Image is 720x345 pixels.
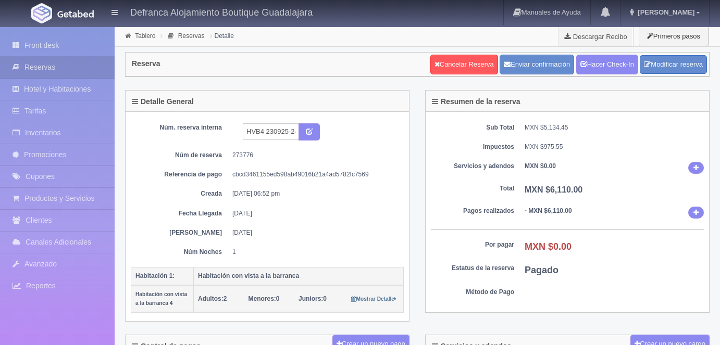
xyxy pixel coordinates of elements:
a: Mostrar Detalle [351,295,396,302]
dd: MXN $975.55 [525,143,704,151]
dt: Estatus de la reserva [431,264,514,273]
b: Habitación 1: [135,272,175,279]
dd: [DATE] 06:52 pm [232,189,396,198]
small: Mostrar Detalle [351,296,396,302]
small: Habitación con vista a la barranca 4 [135,291,187,306]
a: Cancelar Reserva [430,55,498,74]
button: Primeros pasos [639,26,709,46]
dt: Núm de reserva [139,151,222,160]
h4: Reserva [132,60,160,68]
dt: Servicios y adendos [431,162,514,171]
a: Reservas [178,32,205,40]
dt: Pagos realizados [431,207,514,215]
h4: Detalle General [132,98,194,106]
dt: Por pagar [431,240,514,249]
strong: Juniors: [299,295,323,302]
a: Descargar Recibo [558,26,633,47]
h4: Resumen de la reserva [432,98,520,106]
dt: Referencia de pago [139,170,222,179]
dt: Núm Noches [139,248,222,257]
dd: 273776 [232,151,396,160]
b: Pagado [525,265,558,275]
span: 0 [249,295,280,302]
dd: cbcd3461155ed598ab49016b21a4ad5782fc7569 [232,170,396,179]
dt: Núm. reserva interna [139,123,222,132]
b: MXN $0.00 [525,162,556,170]
dd: 1 [232,248,396,257]
img: Getabed [31,3,52,23]
span: 0 [299,295,327,302]
strong: Adultos: [198,295,224,302]
b: MXN $0.00 [525,241,572,252]
a: Hacer Check-In [576,55,638,74]
h4: Defranca Alojamiento Boutique Guadalajara [130,5,313,18]
dt: Sub Total [431,123,514,132]
strong: Menores: [249,295,276,302]
th: Habitación con vista a la barranca [194,267,404,285]
b: - MXN $6,110.00 [525,207,572,214]
a: Modificar reserva [640,55,707,74]
dd: [DATE] [232,228,396,237]
dt: Fecha Llegada [139,209,222,218]
dt: Impuestos [431,143,514,151]
dt: Método de Pago [431,288,514,297]
button: Enviar confirmación [500,55,574,74]
dt: [PERSON_NAME] [139,228,222,237]
a: Tablero [135,32,155,40]
img: Getabed [57,10,94,18]
dd: MXN $5,134.45 [525,123,704,132]
b: MXN $6,110.00 [525,185,582,194]
span: 2 [198,295,227,302]
span: [PERSON_NAME] [635,8,694,16]
dd: [DATE] [232,209,396,218]
li: Detalle [207,31,237,41]
dt: Creada [139,189,222,198]
dt: Total [431,184,514,193]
